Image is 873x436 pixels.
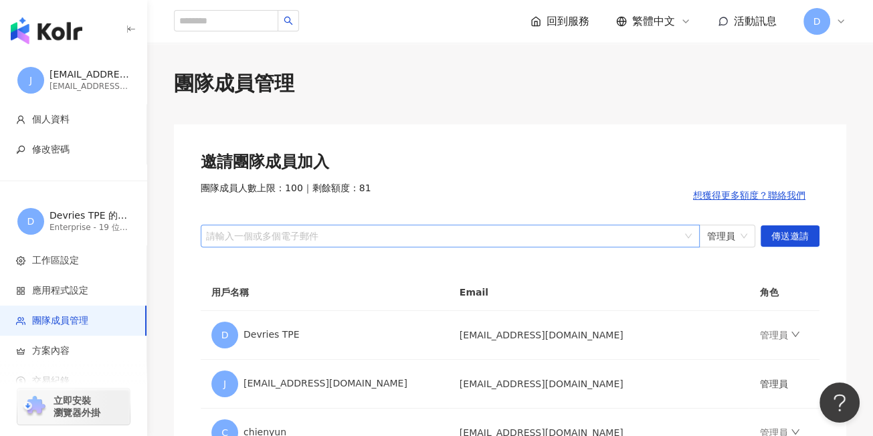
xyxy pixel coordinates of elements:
th: 用戶名稱 [201,274,449,311]
span: 應用程式設定 [32,284,88,298]
span: search [284,16,293,25]
span: J [223,376,226,391]
div: [EMAIL_ADDRESS][DOMAIN_NAME] [211,370,438,397]
span: key [16,145,25,154]
span: appstore [16,286,25,296]
button: 想獲得更多額度？聯絡我們 [679,182,819,209]
img: logo [11,17,82,44]
div: [EMAIL_ADDRESS][DOMAIN_NAME] [50,81,130,92]
span: 團隊成員管理 [32,314,88,328]
th: 角色 [749,274,819,311]
a: 管理員 [759,330,799,340]
span: down [791,330,800,339]
span: D [221,328,229,342]
img: chrome extension [21,396,47,417]
span: 個人資料 [32,113,70,126]
iframe: Help Scout Beacon - Open [819,383,860,423]
div: [EMAIL_ADDRESS][DOMAIN_NAME] [50,68,130,82]
span: 工作區設定 [32,254,79,267]
span: J [29,73,32,88]
a: 回到服務 [530,14,589,29]
td: [EMAIL_ADDRESS][DOMAIN_NAME] [449,311,749,360]
span: D [27,214,35,229]
td: [EMAIL_ADDRESS][DOMAIN_NAME] [449,360,749,409]
span: D [813,14,821,29]
span: 想獲得更多額度？聯絡我們 [693,190,805,201]
div: Devries TPE 的工作區 [50,209,130,223]
span: 活動訊息 [734,15,777,27]
div: Enterprise - 19 位成員 [50,222,130,233]
span: 傳送邀請 [771,226,809,247]
span: 繁體中文 [632,14,675,29]
button: 傳送邀請 [761,225,819,247]
a: chrome extension立即安裝 瀏覽器外掛 [17,389,130,425]
div: 邀請團隊成員加入 [201,151,819,174]
span: user [16,115,25,124]
div: 團隊成員管理 [174,70,846,98]
span: 立即安裝 瀏覽器外掛 [54,395,100,419]
span: 回到服務 [547,14,589,29]
span: 團隊成員人數上限：100 ｜ 剩餘額度：81 [201,182,371,209]
th: Email [449,274,749,311]
td: 管理員 [749,360,819,409]
span: 管理員 [707,225,747,247]
span: 修改密碼 [32,143,70,156]
span: 方案內容 [32,344,70,358]
div: Devries TPE [211,322,438,348]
